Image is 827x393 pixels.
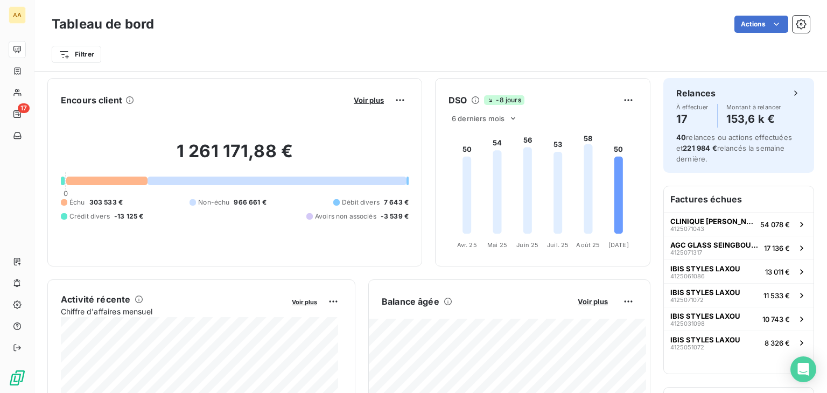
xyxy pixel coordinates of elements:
button: Voir plus [351,95,387,105]
button: Voir plus [289,297,320,306]
span: Voir plus [354,96,384,104]
span: -8 jours [484,95,524,105]
h6: Balance âgée [382,295,439,308]
span: CLINIQUE [PERSON_NAME] [670,217,756,226]
span: 7 643 € [384,198,409,207]
span: 4125061086 [670,273,705,279]
span: -13 125 € [114,212,143,221]
h4: 153,6 k € [726,110,781,128]
span: 966 661 € [234,198,266,207]
h2: 1 261 171,88 € [61,141,409,173]
tspan: Août 25 [576,241,600,249]
button: IBIS STYLES LAXOU412503109810 743 € [664,307,814,331]
h6: Relances [676,87,716,100]
span: IBIS STYLES LAXOU [670,288,740,297]
h6: Encours client [61,94,122,107]
span: 17 [18,103,30,113]
span: 11 533 € [763,291,790,300]
span: 0 [64,189,68,198]
span: Non-échu [198,198,229,207]
span: relances ou actions effectuées et relancés la semaine dernière. [676,133,792,163]
span: Chiffre d'affaires mensuel [61,306,284,317]
tspan: Avr. 25 [457,241,477,249]
h6: Factures échues [664,186,814,212]
span: 4125071072 [670,297,704,303]
h6: DSO [448,94,467,107]
span: 13 011 € [765,268,790,276]
span: 17 136 € [764,244,790,252]
span: Voir plus [292,298,317,306]
span: Échu [69,198,85,207]
button: Voir plus [574,297,611,306]
span: 6 derniers mois [452,114,504,123]
button: IBIS STYLES LAXOU412507107211 533 € [664,283,814,307]
button: CLINIQUE [PERSON_NAME]412507104354 078 € [664,212,814,236]
button: Filtrer [52,46,101,63]
h6: Activité récente [61,293,130,306]
tspan: Juin 25 [516,241,538,249]
div: AA [9,6,26,24]
span: IBIS STYLES LAXOU [670,335,740,344]
span: 54 078 € [760,220,790,229]
h4: 17 [676,110,709,128]
span: AGC GLASS SEINGBOUSE SAS [670,241,760,249]
span: 40 [676,133,686,142]
span: Débit divers [342,198,380,207]
tspan: [DATE] [608,241,629,249]
span: Montant à relancer [726,104,781,110]
span: 10 743 € [762,315,790,324]
span: Avoirs non associés [315,212,376,221]
button: Actions [734,16,788,33]
div: Open Intercom Messenger [790,356,816,382]
button: IBIS STYLES LAXOU41250510728 326 € [664,331,814,354]
button: AGC GLASS SEINGBOUSE SAS412507131717 136 € [664,236,814,259]
span: 4125031098 [670,320,705,327]
span: IBIS STYLES LAXOU [670,264,740,273]
span: -3 539 € [381,212,409,221]
span: À effectuer [676,104,709,110]
tspan: Mai 25 [487,241,507,249]
h3: Tableau de bord [52,15,154,34]
span: 4125071043 [670,226,704,232]
span: Crédit divers [69,212,110,221]
span: 8 326 € [765,339,790,347]
button: IBIS STYLES LAXOU412506108613 011 € [664,259,814,283]
tspan: Juil. 25 [547,241,569,249]
span: Voir plus [578,297,608,306]
span: 4125051072 [670,344,704,350]
img: Logo LeanPay [9,369,26,387]
span: 303 533 € [89,198,123,207]
span: IBIS STYLES LAXOU [670,312,740,320]
span: 4125071317 [670,249,702,256]
span: 221 984 € [683,144,717,152]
